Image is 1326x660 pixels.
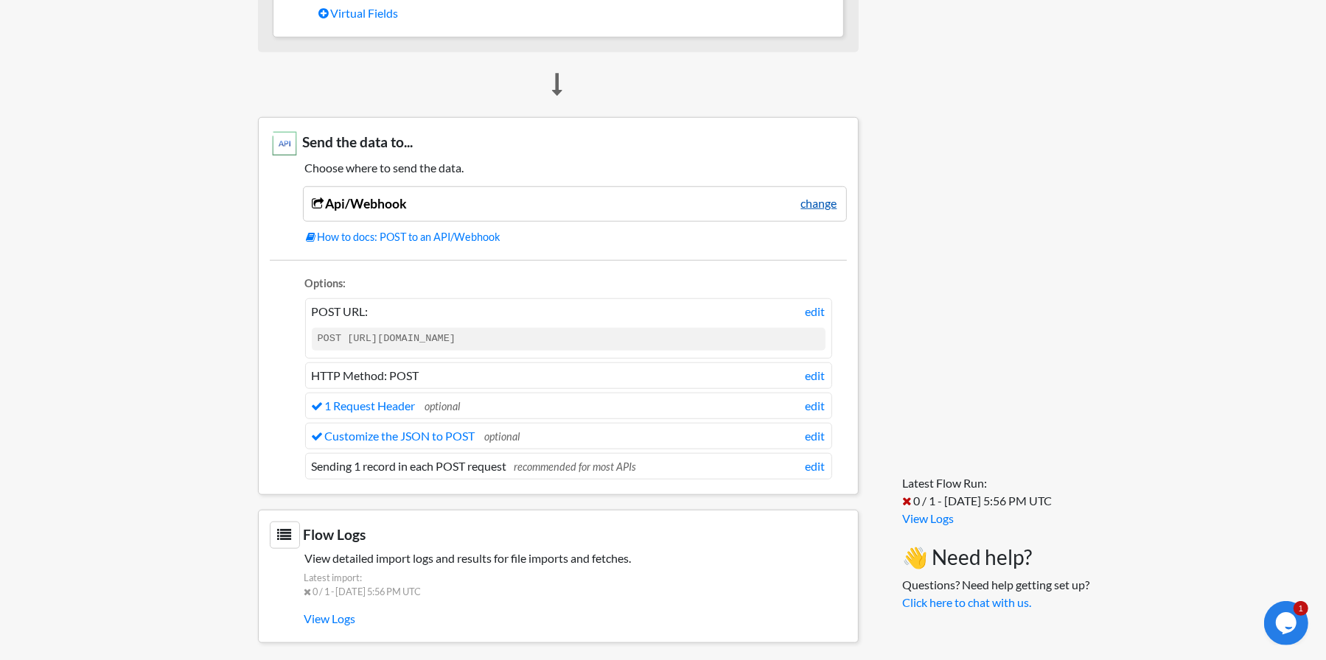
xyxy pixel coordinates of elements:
[305,362,832,389] li: HTTP Method: POST
[903,476,1053,508] span: Latest Flow Run: 0 / 1 - [DATE] 5:56 PM UTC
[806,367,826,385] a: edit
[312,328,826,350] code: POST [URL][DOMAIN_NAME]
[270,522,847,549] h3: Flow Logs
[806,427,826,445] a: edit
[305,453,832,480] li: Sending 1 record in each POST request
[485,430,520,443] span: optional
[806,457,826,475] a: edit
[305,298,832,358] li: POST URL:
[801,194,837,212] a: change
[312,399,416,412] a: 1 Request Header
[806,303,826,320] a: edit
[806,397,826,415] a: edit
[514,460,637,473] span: recommended for most APIs
[903,595,1032,609] a: Click here to chat with us.
[270,129,847,158] h3: Send the data to...
[319,1,832,26] a: Virtual Fields
[270,161,847,175] h5: Choose where to send the data.
[903,545,1090,570] h3: 👋 Need help?
[313,196,408,211] a: Api/Webhook
[903,576,1090,611] p: Questions? Need help getting set up?
[1264,601,1311,645] iframe: chat widget
[305,275,832,295] li: Options:
[903,511,955,525] a: View Logs
[270,571,847,606] span: Latest import: 0 / 1 - [DATE] 5:56 PM UTC
[270,551,847,565] h5: View detailed import logs and results for file imports and fetches.
[270,129,299,158] img: Any API
[312,429,475,443] a: Customize the JSON to POST
[307,229,847,245] a: How to docs: POST to an API/Webhook
[425,400,461,412] span: optional
[304,606,847,631] a: View Logs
